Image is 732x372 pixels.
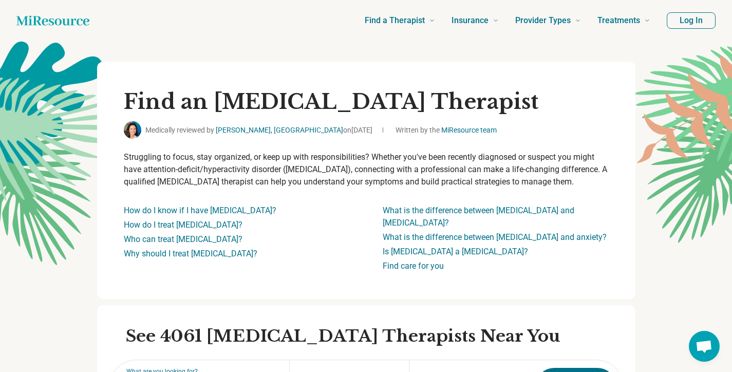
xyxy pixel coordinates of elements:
span: Medically reviewed by [145,125,372,136]
h2: See 4061 [MEDICAL_DATA] Therapists Near You [126,326,623,347]
span: Insurance [452,13,489,28]
a: MiResource team [441,126,497,134]
a: Why should I treat [MEDICAL_DATA]? [124,249,257,258]
a: Who can treat [MEDICAL_DATA]? [124,234,242,244]
h1: Find an [MEDICAL_DATA] Therapist [124,88,609,115]
span: Written by the [396,125,497,136]
a: How do I know if I have [MEDICAL_DATA]? [124,206,276,215]
span: Find a Therapist [365,13,425,28]
div: Open chat [689,331,720,362]
a: Home page [16,10,89,31]
a: How do I treat [MEDICAL_DATA]? [124,220,242,230]
a: What is the difference between [MEDICAL_DATA] and [MEDICAL_DATA]? [383,206,574,228]
a: What is the difference between [MEDICAL_DATA] and anxiety? [383,232,607,242]
a: [PERSON_NAME], [GEOGRAPHIC_DATA] [216,126,343,134]
a: Find care for you [383,261,444,271]
p: Struggling to focus, stay organized, or keep up with responsibilities? Whether you've been recent... [124,151,609,188]
span: Provider Types [515,13,571,28]
a: Is [MEDICAL_DATA] a [MEDICAL_DATA]? [383,247,528,256]
button: Log In [667,12,716,29]
span: Treatments [597,13,640,28]
span: on [DATE] [343,126,372,134]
